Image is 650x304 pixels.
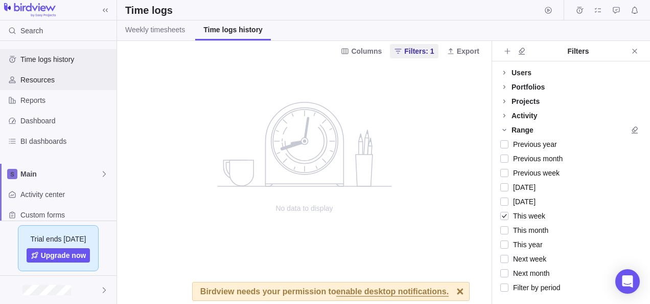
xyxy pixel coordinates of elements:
a: Approval requests [609,8,623,16]
span: Search [20,26,43,36]
span: Add filters [500,44,515,58]
span: Time logs [572,3,587,17]
span: My assignments [591,3,605,17]
span: Start timer [541,3,555,17]
div: Open Intercom Messenger [615,269,640,294]
div: Users [512,68,531,78]
div: no data to show [202,61,407,304]
div: Range [512,125,533,135]
div: Filters [529,46,628,56]
span: This month [508,223,548,237]
span: BI dashboards [20,136,112,146]
span: Activity center [20,189,112,200]
img: logo [4,3,56,17]
span: This year [508,237,543,252]
div: Projects [512,96,540,106]
span: Custom forms [20,210,112,220]
div: Birdview needs your permission to [200,283,449,300]
span: Time logs history [20,54,112,64]
a: Notifications [628,8,642,16]
span: Notifications [628,3,642,17]
a: Time logs history [195,20,271,40]
div: Portfolios [512,82,545,92]
span: Previous year [508,137,557,151]
h2: Time logs [125,3,173,17]
span: Trial ends [DATE] [31,234,86,244]
span: Main [20,169,100,179]
span: Filter by period [508,280,561,295]
a: Time logs [572,8,587,16]
span: Reports [20,95,112,105]
span: Clear all filters [515,44,529,58]
a: Upgrade now [27,248,90,263]
span: Next week [508,252,546,266]
span: Columns [337,44,386,58]
a: My assignments [591,8,605,16]
span: This week [508,209,545,223]
span: Previous week [508,166,560,180]
span: Resources [20,75,112,85]
span: Next month [508,266,550,280]
span: Approval requests [609,3,623,17]
span: Close [628,44,642,58]
a: Weekly timesheets [117,20,193,40]
span: Export [443,44,483,58]
div: Briti Mazumder [6,284,18,296]
span: [DATE] [508,194,536,209]
span: Export [457,46,479,56]
span: Filters: 1 [404,46,434,56]
span: [DATE] [508,180,536,194]
span: Previous month [508,151,563,166]
span: Filters: 1 [390,44,438,58]
span: Columns [351,46,382,56]
span: Weekly timesheets [125,25,185,35]
span: No data to display [202,203,407,213]
div: Activity [512,111,538,121]
span: Time logs history [203,25,263,35]
span: Clear all filters [628,123,642,137]
span: enable desktop notifications. [336,288,449,297]
span: Dashboard [20,116,112,126]
span: Upgrade now [41,250,86,260]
